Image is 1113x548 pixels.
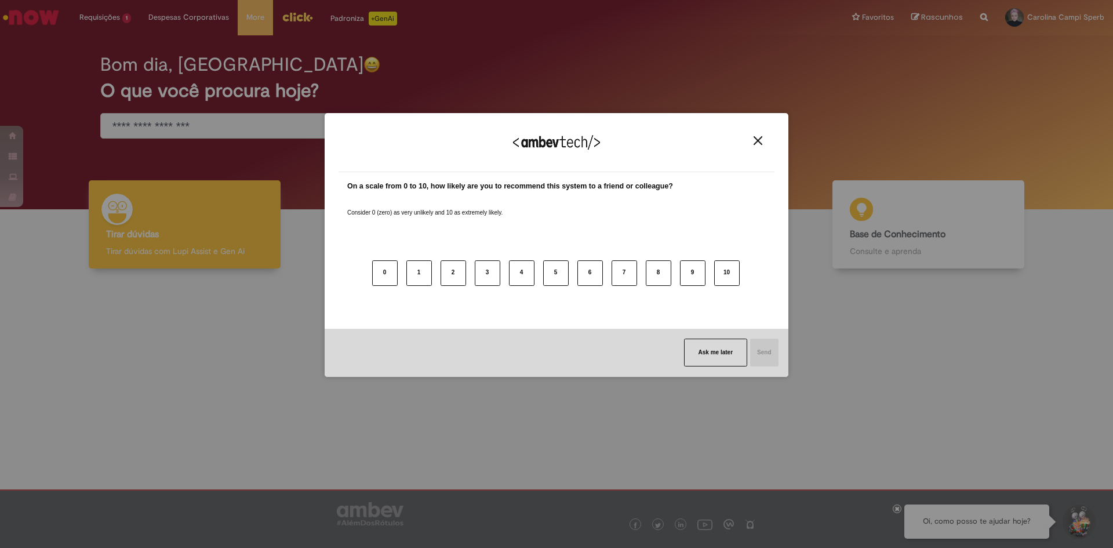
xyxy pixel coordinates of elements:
[543,260,569,286] button: 5
[714,260,740,286] button: 10
[513,135,600,150] img: Logo Ambevtech
[680,260,705,286] button: 9
[441,260,466,286] button: 2
[577,260,603,286] button: 6
[750,136,766,146] button: Close
[347,195,503,217] label: Consider 0 (zero) as very unlikely and 10 as extremely likely.
[475,260,500,286] button: 3
[646,260,671,286] button: 8
[347,181,673,192] label: On a scale from 0 to 10, how likely are you to recommend this system to a friend or colleague?
[612,260,637,286] button: 7
[509,260,534,286] button: 4
[406,260,432,286] button: 1
[372,260,398,286] button: 0
[754,136,762,145] img: Close
[684,339,747,366] button: Ask me later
